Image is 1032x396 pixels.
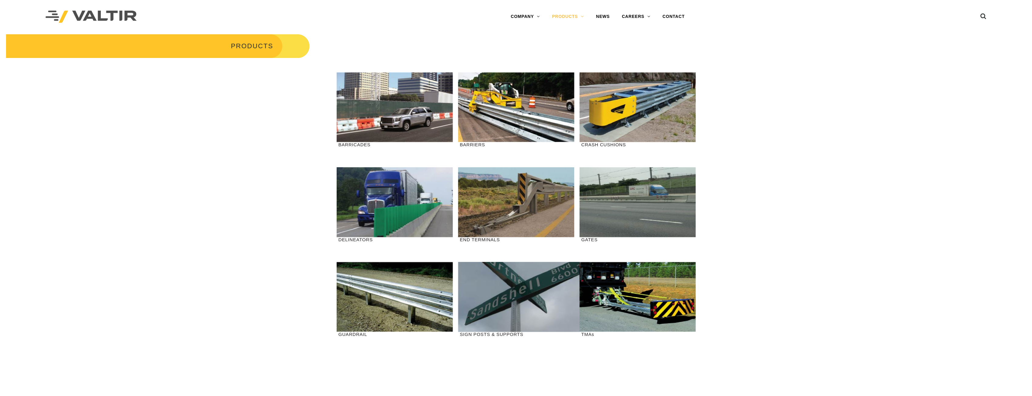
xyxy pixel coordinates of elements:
p: BARRICADES [339,141,451,148]
p: CRASH CUSHIONS [581,141,694,148]
p: END TERMINALS [460,236,572,243]
img: Valtir [46,11,137,23]
p: TMAs [581,331,694,338]
a: COMPANY [505,11,546,23]
p: DELINEATORS [339,236,451,243]
a: CAREERS [616,11,656,23]
a: CONTACT [656,11,691,23]
a: NEWS [590,11,616,23]
p: GUARDRAIL [339,331,451,338]
p: BARRIERS [460,141,572,148]
p: SIGN POSTS & SUPPORTS [460,331,572,338]
a: PRODUCTS [546,11,590,23]
p: GATES [581,236,694,243]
